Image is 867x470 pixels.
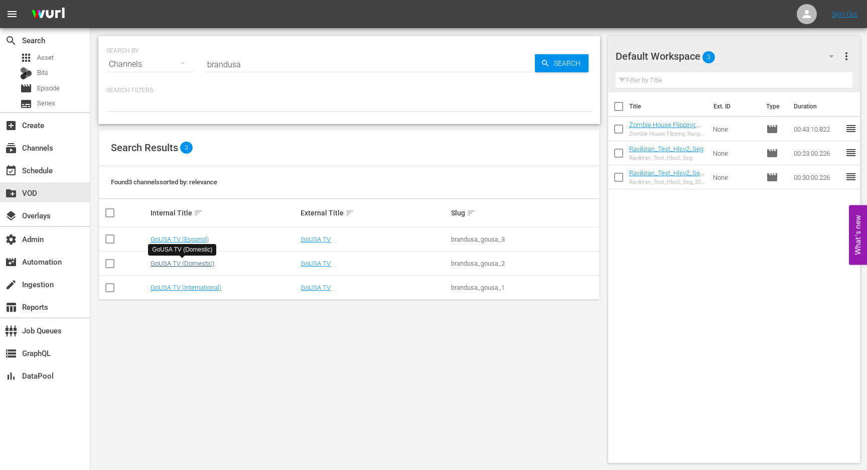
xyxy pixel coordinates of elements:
span: Series [37,98,55,108]
span: Search [550,54,589,72]
div: Slug [451,207,598,219]
a: GoUSA TV [301,260,331,267]
span: 3 [180,142,193,154]
span: sort [467,208,476,217]
span: DataPool [5,370,17,382]
button: Open Feedback Widget [849,205,867,265]
span: sort [194,208,203,217]
span: Automation [5,256,17,268]
span: Job Queues [5,325,17,337]
div: Internal Title [151,207,298,219]
span: Series [20,98,32,110]
a: GoUSA TV (International) [151,284,221,291]
td: 00:30:00.226 [790,165,845,189]
div: brandusa_gousa_1 [451,284,598,291]
span: Search Results [111,142,178,154]
td: 00:43:10.822 [790,117,845,141]
a: Ravikiran_Test_Hlsv2_Seg [629,145,703,153]
span: Bits [37,68,48,78]
span: reorder [845,147,857,159]
a: Zombie House Flipping: Ranger Danger [629,121,700,136]
span: Overlays [5,210,17,222]
span: Asset [20,52,32,64]
div: brandusa_gousa_3 [451,236,598,243]
span: Schedule [5,165,17,177]
td: 00:23:00.226 [790,141,845,165]
span: 3 [702,47,715,68]
a: GoUSA TV [301,236,331,243]
a: GoUSA TV [301,284,331,291]
th: Title [629,92,707,121]
span: Episode [766,171,778,183]
span: Asset [37,53,54,63]
button: Search [535,54,589,72]
div: GoUSA TV (Domestic) [152,246,212,254]
a: GoUSA TV (Espanol) [151,236,209,243]
td: None [709,117,762,141]
th: Duration [788,92,848,121]
a: Ravikiran_Test_Hlsv2_Seg_30mins_Duration [629,169,704,184]
span: reorder [845,123,857,135]
span: GraphQL [5,347,17,360]
td: None [709,165,762,189]
div: Bits [20,67,32,79]
div: Ravikiran_Test_Hlsv2_Seg_30mins_Duration [629,179,705,185]
span: more_vert [840,50,852,62]
div: Default Workspace [616,42,843,70]
span: VOD [5,187,17,199]
span: reorder [845,171,857,183]
span: sort [345,208,354,217]
button: more_vert [840,44,852,68]
span: Channels [5,142,17,154]
td: None [709,141,762,165]
span: menu [6,8,18,20]
span: Episode [37,83,60,93]
div: Zombie House Flipping: Ranger Danger [629,131,705,137]
div: Ravikiran_Test_Hlsv2_Seg [629,155,703,161]
span: Ingestion [5,279,17,291]
span: Admin [5,233,17,246]
span: Episode [766,147,778,159]
span: Search [5,35,17,47]
div: Channels [106,50,195,78]
div: External Title [301,207,448,219]
span: Found 3 channels sorted by: relevance [111,178,217,186]
span: Reports [5,301,17,313]
span: Create [5,120,17,132]
span: Episode [20,82,32,94]
img: ans4CAIJ8jUAAAAAAAAAAAAAAAAAAAAAAAAgQb4GAAAAAAAAAAAAAAAAAAAAAAAAJMjXAAAAAAAAAAAAAAAAAAAAAAAAgAT5G... [24,3,72,26]
th: Ext. ID [707,92,760,121]
a: Sign Out [831,10,857,18]
span: Episode [766,123,778,135]
p: Search Filters: [106,86,592,95]
div: brandusa_gousa_2 [451,260,598,267]
th: Type [760,92,788,121]
a: GoUSA TV (Domestic) [151,260,214,267]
